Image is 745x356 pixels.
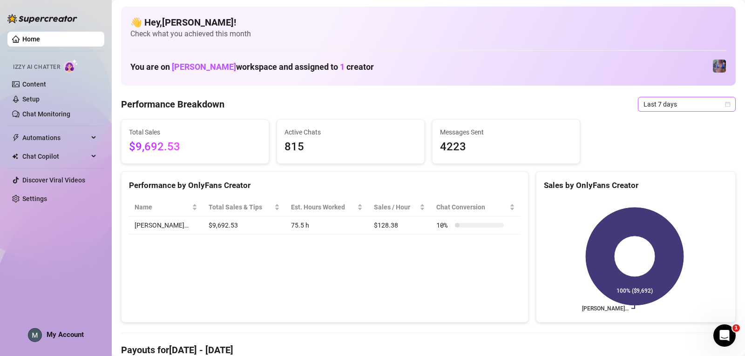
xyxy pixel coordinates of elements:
span: 1 [340,62,345,72]
div: Sales by OnlyFans Creator [544,179,728,192]
a: Setup [22,95,40,103]
span: Chat Copilot [22,149,88,164]
text: [PERSON_NAME]… [582,305,629,312]
span: 815 [284,138,417,156]
a: Chat Monitoring [22,110,70,118]
span: 1 [732,324,740,332]
a: Discover Viral Videos [22,176,85,184]
span: Chat Conversion [436,202,508,212]
td: $9,692.53 [203,216,285,235]
div: Est. Hours Worked [291,202,355,212]
th: Name [129,198,203,216]
a: Settings [22,195,47,202]
span: Active Chats [284,127,417,137]
h4: Performance Breakdown [121,98,224,111]
a: Home [22,35,40,43]
span: $9,692.53 [129,138,261,156]
span: [PERSON_NAME] [172,62,236,72]
th: Sales / Hour [368,198,431,216]
div: Performance by OnlyFans Creator [129,179,521,192]
span: Total Sales [129,127,261,137]
td: 75.5 h [285,216,368,235]
iframe: Intercom live chat [713,324,736,347]
span: Automations [22,130,88,145]
span: Last 7 days [643,97,730,111]
span: 4223 [440,138,572,156]
h4: 👋 Hey, [PERSON_NAME] ! [130,16,726,29]
th: Total Sales & Tips [203,198,285,216]
span: 10 % [436,220,451,230]
h1: You are on workspace and assigned to creator [130,62,374,72]
span: Messages Sent [440,127,572,137]
span: Name [135,202,190,212]
span: Sales / Hour [374,202,418,212]
img: logo-BBDzfeDw.svg [7,14,77,23]
img: Jaylie [713,60,726,73]
span: calendar [725,101,731,107]
td: $128.38 [368,216,431,235]
span: Izzy AI Chatter [13,63,60,72]
td: [PERSON_NAME]… [129,216,203,235]
img: ACg8ocLEUq6BudusSbFUgfJHT7ol7Uq-BuQYr5d-mnjl9iaMWv35IQ=s96-c [28,329,41,342]
th: Chat Conversion [431,198,521,216]
a: Content [22,81,46,88]
span: Total Sales & Tips [209,202,272,212]
span: Check what you achieved this month [130,29,726,39]
img: Chat Copilot [12,153,18,160]
span: thunderbolt [12,134,20,141]
span: My Account [47,330,84,339]
img: AI Chatter [64,59,78,73]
